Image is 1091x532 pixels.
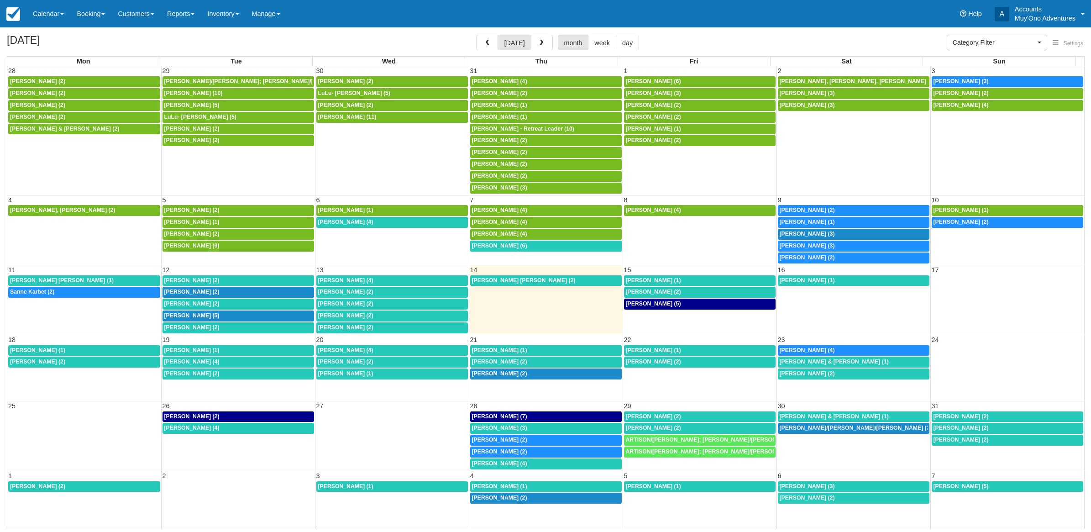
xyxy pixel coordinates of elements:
a: [PERSON_NAME] (1) [163,217,314,228]
span: [PERSON_NAME] (1) [472,102,527,108]
span: [PERSON_NAME] (2) [318,102,373,108]
a: [PERSON_NAME] (2) [778,493,929,504]
span: 20 [315,336,325,343]
button: month [558,35,589,50]
a: [PERSON_NAME] (2) [8,88,160,99]
span: [PERSON_NAME] [PERSON_NAME] (1) [10,277,114,284]
a: [PERSON_NAME] (2) [470,88,622,99]
button: Settings [1047,37,1089,50]
a: [PERSON_NAME] (1) [470,481,622,492]
a: [PERSON_NAME] (1) [778,217,929,228]
span: [PERSON_NAME] (1) [472,347,527,353]
span: [PERSON_NAME] - Retreat Leader (10) [472,126,574,132]
a: [PERSON_NAME] (2) [932,217,1084,228]
a: [PERSON_NAME] (3) [778,481,929,492]
a: [PERSON_NAME] (1) [624,345,776,356]
span: [PERSON_NAME] (2) [318,300,373,307]
span: Thu [535,58,547,65]
span: 26 [162,402,171,410]
span: [PERSON_NAME] (2) [318,312,373,319]
a: [PERSON_NAME] & [PERSON_NAME] (2) [8,124,160,135]
span: [PERSON_NAME] (2) [472,370,527,377]
span: [PERSON_NAME] (2) [626,137,681,143]
a: [PERSON_NAME] (2) [163,411,314,422]
a: [PERSON_NAME] [PERSON_NAME] (1) [8,275,160,286]
span: [PERSON_NAME] (2) [626,114,681,120]
span: [PERSON_NAME] (2) [780,254,835,261]
a: [PERSON_NAME] (2) [163,299,314,310]
span: 3 [315,472,321,479]
span: [PERSON_NAME] (2) [318,289,373,295]
a: [PERSON_NAME] (1) [778,275,929,286]
h2: [DATE] [7,35,122,52]
span: 30 [315,67,325,74]
span: [PERSON_NAME] (2) [164,289,220,295]
span: [PERSON_NAME] (2) [626,413,681,420]
span: 30 [777,402,786,410]
span: [PERSON_NAME] (2) [164,231,220,237]
a: [PERSON_NAME] (3) [778,100,929,111]
span: [PERSON_NAME] (2) [10,358,65,365]
a: [PERSON_NAME] (1) [932,205,1084,216]
span: 31 [469,67,478,74]
a: [PERSON_NAME] (2) [316,100,468,111]
span: [PERSON_NAME]/[PERSON_NAME]/[PERSON_NAME] (2) [780,425,932,431]
a: [PERSON_NAME] (3) [778,88,929,99]
span: [PERSON_NAME] (2) [164,413,220,420]
span: [PERSON_NAME] (1) [164,219,220,225]
span: [PERSON_NAME] (2) [10,102,65,108]
p: Accounts [1015,5,1075,14]
a: [PERSON_NAME] (1) [163,345,314,356]
a: [PERSON_NAME] (2) [470,369,622,379]
a: [PERSON_NAME] (1) [470,100,622,111]
span: [PERSON_NAME] (2) [164,370,220,377]
span: [PERSON_NAME] (6) [472,242,527,249]
span: Fri [690,58,698,65]
a: [PERSON_NAME] (9) [163,241,314,252]
a: LuLu- [PERSON_NAME] (5) [163,112,314,123]
a: [PERSON_NAME] (1) [316,481,468,492]
a: [PERSON_NAME] (2) [624,100,776,111]
span: [PERSON_NAME] (2) [626,289,681,295]
span: [PERSON_NAME] (4) [472,207,527,213]
span: [PERSON_NAME], [PERSON_NAME] (2) [10,207,115,213]
span: Category Filter [953,38,1035,47]
a: [PERSON_NAME] (4) [470,76,622,87]
a: [PERSON_NAME] & [PERSON_NAME] (1) [778,411,929,422]
a: [PERSON_NAME] (2) [470,447,622,458]
span: [PERSON_NAME] (2) [626,358,681,365]
span: [PERSON_NAME] (4) [472,219,527,225]
span: [PERSON_NAME] (2) [780,207,835,213]
span: [PERSON_NAME] (3) [780,483,835,490]
span: 1 [7,472,13,479]
a: [PERSON_NAME] [PERSON_NAME] (2) [470,275,622,286]
span: [PERSON_NAME] (2) [10,483,65,490]
button: week [588,35,616,50]
span: 3 [931,67,936,74]
p: Muy'Ono Adventures [1015,14,1075,23]
span: [PERSON_NAME] (3) [780,102,835,108]
span: [PERSON_NAME] (4) [318,219,373,225]
a: [PERSON_NAME] (5) [932,481,1084,492]
span: 2 [777,67,782,74]
span: 5 [623,472,629,479]
a: [PERSON_NAME] (4) [470,217,622,228]
span: [PERSON_NAME] (2) [472,358,527,365]
a: [PERSON_NAME] (2) [932,88,1084,99]
a: [PERSON_NAME] (4) [470,205,622,216]
a: [PERSON_NAME] (2) [163,275,314,286]
span: [PERSON_NAME] (2) [780,495,835,501]
span: 27 [315,402,325,410]
a: [PERSON_NAME], [PERSON_NAME], [PERSON_NAME] (3) [778,76,929,87]
span: [PERSON_NAME] (4) [934,102,989,108]
span: [PERSON_NAME] (1) [780,219,835,225]
a: [PERSON_NAME] (2) [316,76,468,87]
span: [PERSON_NAME] (2) [164,207,220,213]
span: [PERSON_NAME] (2) [10,114,65,120]
span: Settings [1064,40,1083,47]
span: [PERSON_NAME] (2) [934,413,989,420]
span: [PERSON_NAME] (2) [472,137,527,143]
div: A [995,7,1009,21]
a: [PERSON_NAME] (2) [932,435,1084,446]
span: Sat [841,58,851,65]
